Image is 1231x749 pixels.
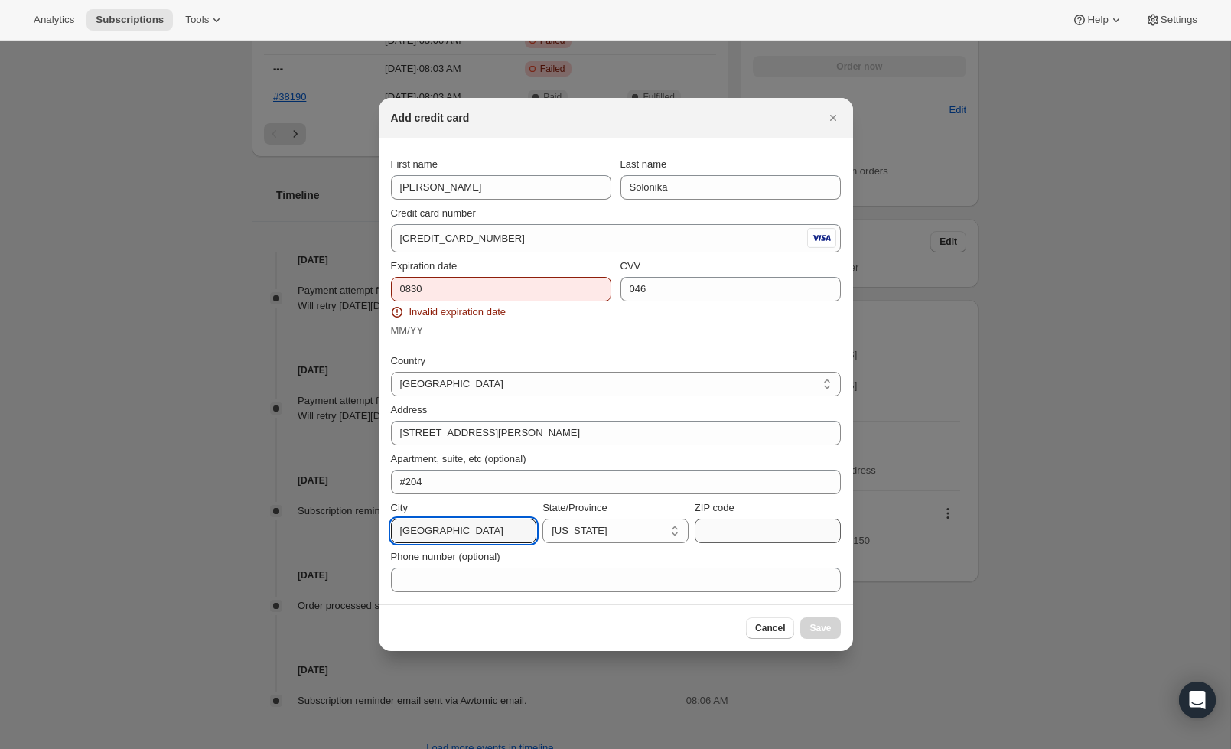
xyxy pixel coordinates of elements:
[34,14,74,26] span: Analytics
[1087,14,1108,26] span: Help
[620,260,641,272] span: CVV
[185,14,209,26] span: Tools
[86,9,173,31] button: Subscriptions
[391,110,470,125] h2: Add credit card
[391,551,500,562] span: Phone number (optional)
[1179,682,1216,718] div: Open Intercom Messenger
[1161,14,1197,26] span: Settings
[24,9,83,31] button: Analytics
[542,502,607,513] span: State/Province
[1136,9,1207,31] button: Settings
[391,453,526,464] span: Apartment, suite, etc (optional)
[620,158,667,170] span: Last name
[391,207,476,219] span: Credit card number
[391,355,426,366] span: Country
[96,14,164,26] span: Subscriptions
[391,260,458,272] span: Expiration date
[391,324,424,336] span: MM/YY
[391,404,428,415] span: Address
[695,502,734,513] span: ZIP code
[746,617,794,639] button: Cancel
[755,622,785,634] span: Cancel
[1063,9,1132,31] button: Help
[176,9,233,31] button: Tools
[391,158,438,170] span: First name
[822,107,844,129] button: Close
[409,304,506,320] span: Invalid expiration date
[391,502,408,513] span: City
